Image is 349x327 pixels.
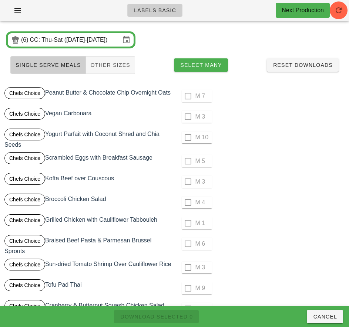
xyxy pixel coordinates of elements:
div: Grilled Chicken with Cauliflower Tabbouleh [3,213,175,234]
a: Labels Basic [127,4,182,17]
div: Peanut Butter & Chocolate Chip Overnight Oats [3,86,175,106]
div: Kofta Beef over Couscous [3,171,175,192]
span: Cancel [313,314,337,320]
button: Single Serve Meals [10,56,86,74]
div: Cranberry & Butternut Squash Chicken Salad with Apple Walnut Vinaigrette [3,299,175,322]
span: Chefs Choice [9,194,40,205]
span: Chefs Choice [9,153,40,164]
div: Broccoli Chicken Salad [3,192,175,213]
div: Vegan Carbonara [3,106,175,127]
span: Chefs Choice [9,173,40,184]
div: Yogurt Parfait with Coconut Shred and Chia Seeds [3,127,175,151]
button: Cancel [307,310,343,323]
button: Select Many [174,58,228,72]
span: Chefs Choice [9,129,40,140]
button: Other Sizes [86,56,135,74]
button: Reset Downloads [267,58,339,72]
div: Sun-dried Tomato Shrimp Over Cauliflower Rice [3,257,175,278]
div: Tofu Pad Thai [3,278,175,299]
span: Other Sizes [90,62,130,68]
span: Reset Downloads [273,62,333,68]
span: Chefs Choice [9,215,40,226]
span: Labels Basic [134,7,176,13]
span: Chefs Choice [9,88,40,99]
span: Chefs Choice [9,235,40,246]
div: (6) [21,36,30,44]
div: Scrambled Eggs with Breakfast Sausage [3,151,175,171]
span: Chefs Choice [9,259,40,270]
span: Select Many [180,62,222,68]
div: Next Production [282,6,324,15]
span: Chefs Choice [9,300,40,311]
span: Chefs Choice [9,280,40,291]
span: Single Serve Meals [15,62,81,68]
span: Chefs Choice [9,108,40,119]
div: Braised Beef Pasta & Parmesan Brussel Sprouts [3,234,175,257]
